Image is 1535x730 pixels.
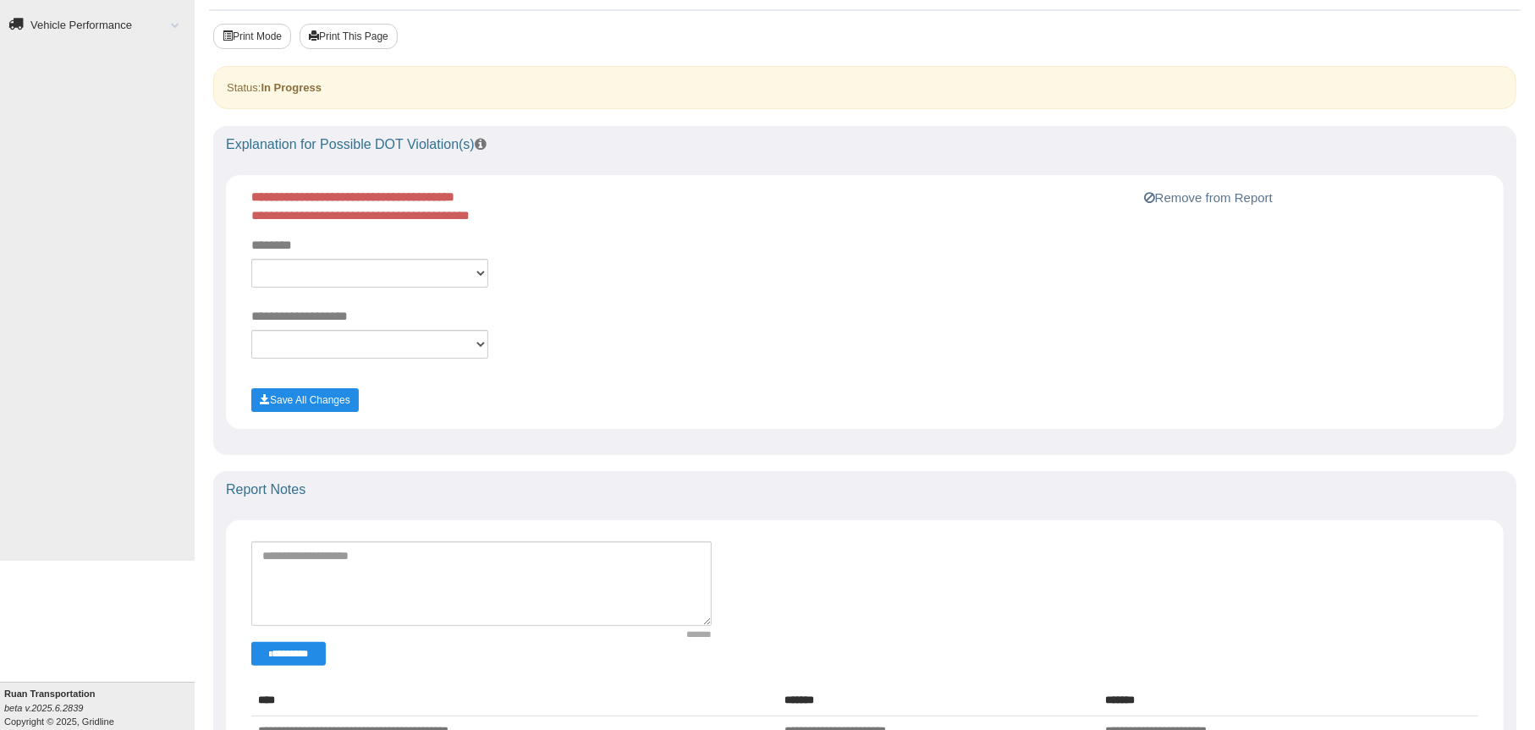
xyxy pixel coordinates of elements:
strong: In Progress [261,81,322,94]
div: Copyright © 2025, Gridline [4,687,195,728]
button: Print This Page [300,24,398,49]
div: Status: [213,66,1516,109]
div: Explanation for Possible DOT Violation(s) [213,126,1516,163]
button: Print Mode [213,24,291,49]
b: Ruan Transportation [4,689,96,699]
i: beta v.2025.6.2839 [4,703,83,713]
button: Save [251,388,359,412]
div: Report Notes [213,471,1516,508]
button: Change Filter Options [251,642,326,666]
button: Remove from Report [1139,188,1278,208]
